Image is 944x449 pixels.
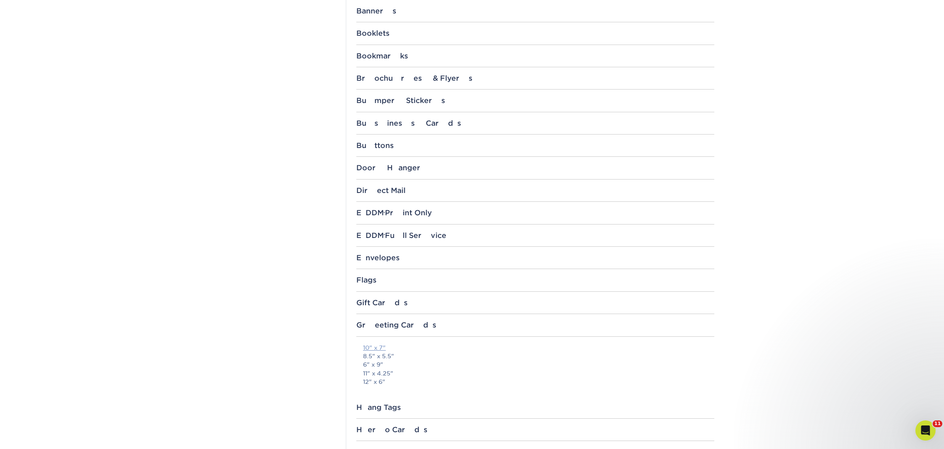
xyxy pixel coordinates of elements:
div: Booklets [356,29,714,37]
div: Buttons [356,141,714,150]
a: 10" x 7" [363,344,386,351]
small: ® [384,233,385,237]
div: Bookmarks [356,52,714,60]
div: EDDM Full Service [356,231,714,240]
iframe: Intercom live chat [915,420,936,441]
div: Hang Tags [356,403,714,412]
div: Bumper Stickers [356,96,714,105]
div: Envelopes [356,254,714,262]
a: 6" x 9" [363,361,383,368]
div: Greeting Cards [356,321,714,329]
span: 11 [933,420,942,427]
div: Hero Cards [356,425,714,434]
a: 12" x 6" [363,378,385,385]
div: Brochures & Flyers [356,74,714,82]
div: Direct Mail [356,186,714,195]
div: Flags [356,276,714,284]
div: Gift Cards [356,298,714,307]
small: ® [384,211,385,215]
a: 8.5" x 5.5" [363,353,394,359]
div: Door Hanger [356,164,714,172]
div: Banners [356,7,714,15]
div: Business Cards [356,119,714,127]
a: 11" x 4.25" [363,370,393,377]
div: EDDM Print Only [356,209,714,217]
